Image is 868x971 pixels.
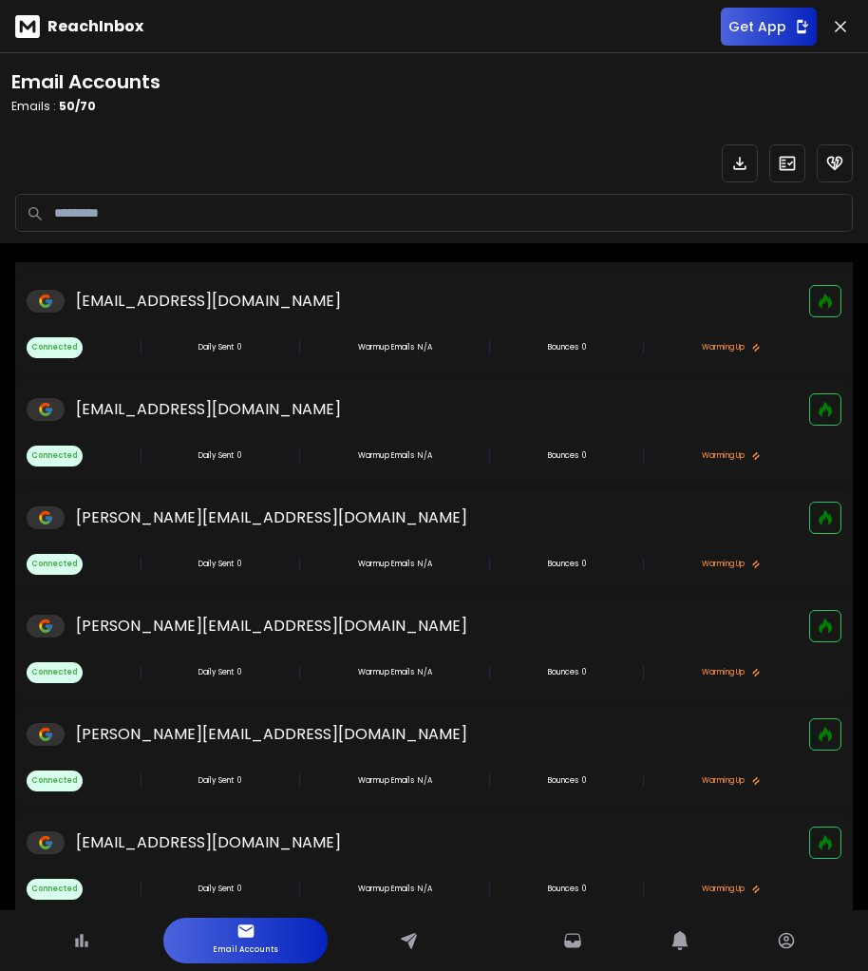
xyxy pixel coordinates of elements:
[198,884,234,895] p: Daily Sent
[198,775,234,787] p: Daily Sent
[27,662,83,683] span: Connected
[198,342,241,353] div: 0
[27,554,83,575] span: Connected
[641,878,646,901] span: |
[487,553,492,576] span: |
[641,445,646,467] span: |
[487,661,492,684] span: |
[641,336,646,359] span: |
[358,450,414,462] p: Warmup Emails
[198,450,234,462] p: Daily Sent
[548,450,578,462] p: Bounces
[297,770,302,792] span: |
[721,8,817,46] button: Get App
[358,667,432,678] div: N/A
[487,336,492,359] span: |
[641,770,646,792] span: |
[76,723,467,746] p: [PERSON_NAME][EMAIL_ADDRESS][DOMAIN_NAME]
[198,450,241,462] div: 0
[76,615,467,638] p: [PERSON_NAME][EMAIL_ADDRESS][DOMAIN_NAME]
[582,559,586,570] p: 0
[27,446,83,466] span: Connected
[76,506,467,529] p: [PERSON_NAME][EMAIL_ADDRESS][DOMAIN_NAME]
[702,450,760,462] p: Warming Up
[358,775,414,787] p: Warmup Emails
[641,661,646,684] span: |
[59,98,96,114] span: 50 / 70
[297,661,302,684] span: |
[702,559,760,570] p: Warming Up
[358,884,414,895] p: Warmup Emails
[582,884,586,895] p: 0
[213,941,278,960] p: Email Accounts
[358,450,432,462] div: N/A
[702,884,760,895] p: Warming Up
[297,553,302,576] span: |
[198,559,241,570] div: 0
[358,667,414,678] p: Warmup Emails
[198,775,241,787] div: 0
[358,342,414,353] p: Warmup Emails
[582,450,586,462] p: 0
[198,342,234,353] p: Daily Sent
[139,553,143,576] span: |
[76,290,341,313] p: [EMAIL_ADDRESS][DOMAIN_NAME]
[548,775,578,787] p: Bounces
[358,775,432,787] div: N/A
[76,398,341,421] p: [EMAIL_ADDRESS][DOMAIN_NAME]
[582,775,586,787] p: 0
[358,342,432,353] div: N/A
[198,667,234,678] p: Daily Sent
[11,99,160,114] p: Emails :
[487,445,492,467] span: |
[139,445,143,467] span: |
[139,878,143,901] span: |
[702,775,760,787] p: Warming Up
[548,667,578,678] p: Bounces
[487,770,492,792] span: |
[198,559,234,570] p: Daily Sent
[297,336,302,359] span: |
[297,445,302,467] span: |
[548,342,578,353] p: Bounces
[358,884,432,895] div: N/A
[27,771,83,791] span: Connected
[139,336,143,359] span: |
[582,342,586,353] p: 0
[76,831,341,854] p: [EMAIL_ADDRESS][DOMAIN_NAME]
[548,559,578,570] p: Bounces
[11,68,160,95] h1: Email Accounts
[27,879,83,900] span: Connected
[582,667,586,678] p: 0
[548,884,578,895] p: Bounces
[27,337,83,358] span: Connected
[702,342,760,353] p: Warming Up
[358,559,432,570] div: N/A
[139,661,143,684] span: |
[358,559,414,570] p: Warmup Emails
[641,553,646,576] span: |
[297,878,302,901] span: |
[47,15,143,38] p: ReachInbox
[198,884,241,895] div: 0
[139,770,143,792] span: |
[487,878,492,901] span: |
[198,667,241,678] div: 0
[702,667,760,678] p: Warming Up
